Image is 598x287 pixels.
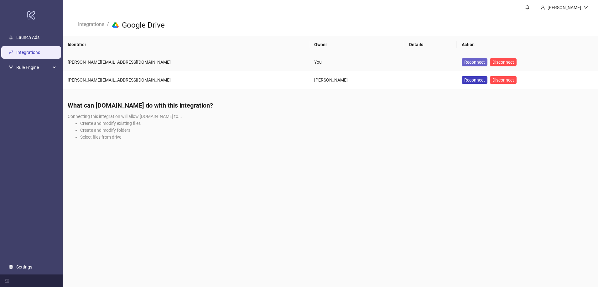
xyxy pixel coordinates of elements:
span: down [584,5,588,10]
span: Disconnect [492,77,514,82]
span: menu-fold [5,279,9,283]
button: Reconnect [462,58,487,66]
a: Integrations [77,20,106,27]
button: Disconnect [490,76,517,84]
span: bell [525,5,529,9]
span: Reconnect [464,77,485,82]
span: Disconnect [492,60,514,65]
button: Disconnect [490,58,517,66]
div: [PERSON_NAME] [545,4,584,11]
div: You [314,59,399,66]
div: [PERSON_NAME][EMAIL_ADDRESS][DOMAIN_NAME] [68,59,304,66]
a: Settings [16,264,32,269]
a: Integrations [16,50,40,55]
span: fork [9,66,13,70]
div: [PERSON_NAME][EMAIL_ADDRESS][DOMAIN_NAME] [68,77,304,83]
span: Connecting this integration will allow [DOMAIN_NAME] to... [68,114,182,119]
div: [PERSON_NAME] [314,77,399,83]
span: Rule Engine [16,61,51,74]
li: Create and modify folders [80,127,593,134]
th: Details [404,36,457,53]
li: Create and modify existing files [80,120,593,127]
li: / [107,20,109,30]
th: Owner [309,36,404,53]
li: Select files from drive [80,134,593,141]
span: user [541,5,545,10]
h4: What can [DOMAIN_NAME] do with this integration? [68,101,593,110]
h3: Google Drive [122,20,165,30]
span: Reconnect [464,60,485,65]
th: Identifier [63,36,309,53]
button: Reconnect [462,76,487,84]
th: Action [457,36,598,53]
a: Launch Ads [16,35,39,40]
